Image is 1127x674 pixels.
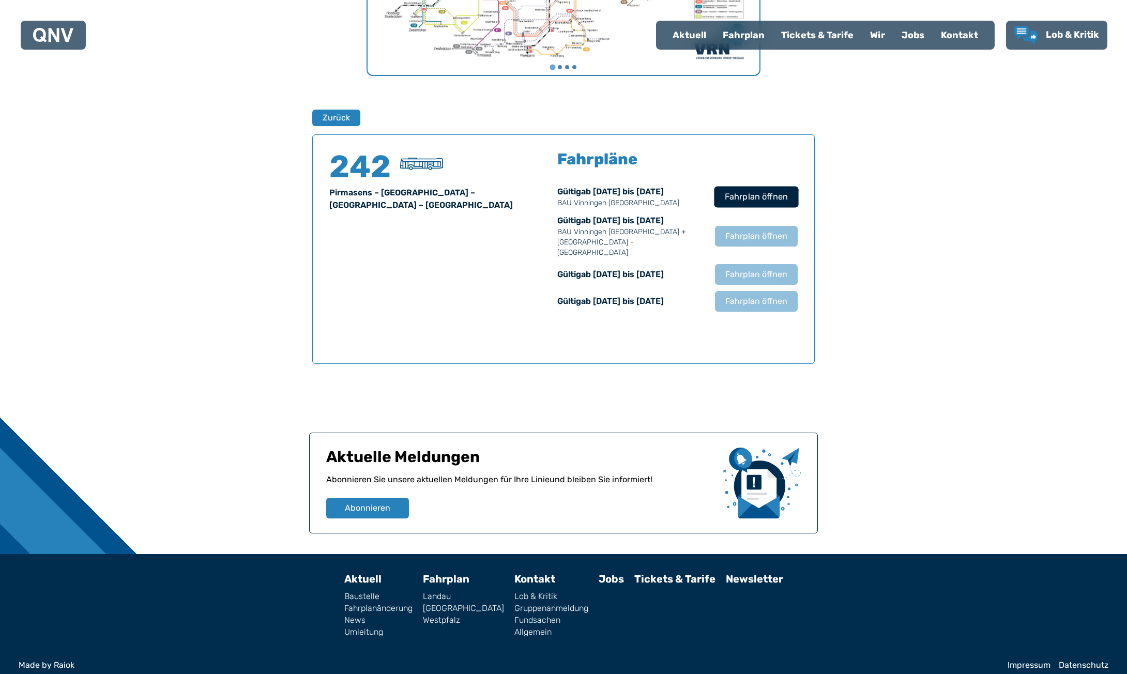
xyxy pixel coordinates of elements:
[557,198,705,208] p: BAU Vinningen [GEOGRAPHIC_DATA]
[1059,661,1108,669] a: Datenschutz
[368,64,759,71] ul: Wählen Sie eine Seite zum Anzeigen
[33,25,73,45] a: QNV Logo
[344,628,413,636] a: Umleitung
[344,604,413,612] a: Fahrplanänderung
[599,573,624,585] a: Jobs
[557,295,705,308] div: Gültig ab [DATE] bis [DATE]
[558,65,562,69] button: Gehe zu Seite 2
[726,573,783,585] a: Newsletter
[557,227,705,258] p: BAU Vinningen [GEOGRAPHIC_DATA] + [GEOGRAPHIC_DATA] - [GEOGRAPHIC_DATA]
[423,573,469,585] a: Fahrplan
[514,616,588,624] a: Fundsachen
[344,573,382,585] a: Aktuell
[557,186,705,208] div: Gültig ab [DATE] bis [DATE]
[893,22,933,49] a: Jobs
[714,22,773,49] a: Fahrplan
[933,22,986,49] a: Kontakt
[329,151,391,182] h4: 242
[423,592,504,601] a: Landau
[565,65,569,69] button: Gehe zu Seite 3
[715,291,798,312] button: Fahrplan öffnen
[1008,661,1050,669] a: Impressum
[514,628,588,636] a: Allgemein
[773,22,862,49] a: Tickets & Tarife
[725,295,787,308] span: Fahrplan öffnen
[634,573,715,585] a: Tickets & Tarife
[725,230,787,242] span: Fahrplan öffnen
[326,498,409,518] button: Abonnieren
[326,448,715,473] h1: Aktuelle Meldungen
[557,268,705,281] div: Gültig ab [DATE] bis [DATE]
[725,191,788,203] span: Fahrplan öffnen
[423,604,504,612] a: [GEOGRAPHIC_DATA]
[550,65,555,70] button: Gehe zu Seite 1
[344,592,413,601] a: Baustelle
[557,151,637,167] h5: Fahrpläne
[345,502,390,514] span: Abonnieren
[514,573,555,585] a: Kontakt
[664,22,714,49] a: Aktuell
[514,592,588,601] a: Lob & Kritik
[329,187,551,211] div: Pirmasens – [GEOGRAPHIC_DATA] – [GEOGRAPHIC_DATA] – [GEOGRAPHIC_DATA]
[344,616,413,624] a: News
[723,448,801,518] img: newsletter
[19,661,999,669] a: Made by Raiok
[423,616,504,624] a: Westpfalz
[725,268,787,281] span: Fahrplan öffnen
[1014,26,1099,44] a: Lob & Kritik
[312,110,354,126] a: Zurück
[557,215,705,258] div: Gültig ab [DATE] bis [DATE]
[715,226,798,247] button: Fahrplan öffnen
[312,110,360,126] button: Zurück
[400,158,443,170] img: Überlandbus
[514,604,588,612] a: Gruppenanmeldung
[714,186,798,207] button: Fahrplan öffnen
[1046,29,1099,40] span: Lob & Kritik
[572,65,576,69] button: Gehe zu Seite 4
[326,473,715,498] p: Abonnieren Sie unsere aktuellen Meldungen für Ihre Linie und bleiben Sie informiert!
[33,28,73,42] img: QNV Logo
[715,264,798,285] button: Fahrplan öffnen
[862,22,893,49] a: Wir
